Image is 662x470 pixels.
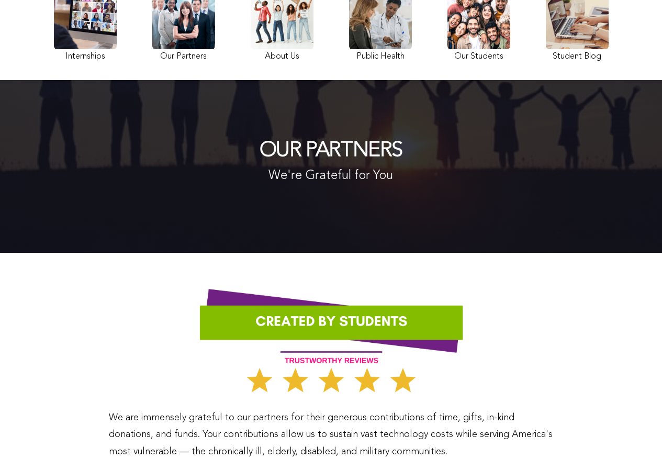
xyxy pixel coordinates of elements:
[109,284,554,396] img: Dream-Team-Team-Stand-Up-Loyal-Students-Trustworthy-Reviews-Assuaged
[260,167,402,185] p: We're Grateful for You
[109,409,554,460] p: We are immensely grateful to our partners for their generous contributions of time, gifts, in-kin...
[260,139,402,162] h1: OUR PARTNERS
[610,420,662,470] iframe: Chat Widget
